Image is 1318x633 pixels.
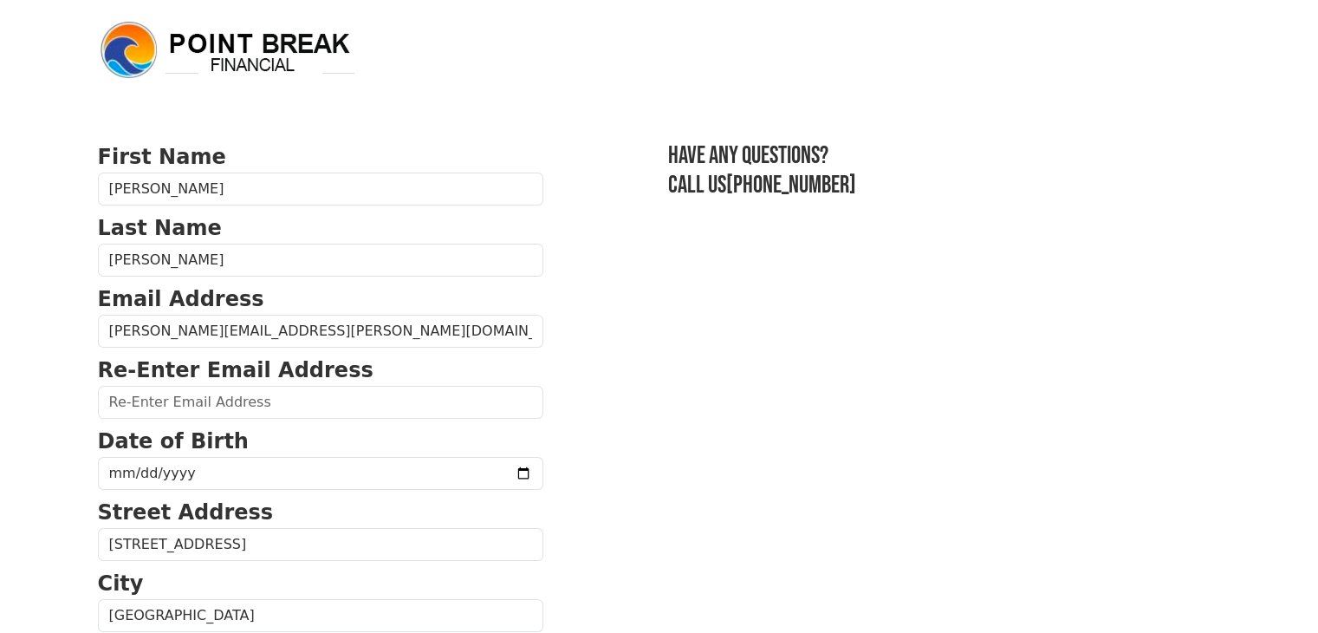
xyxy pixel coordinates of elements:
strong: Street Address [98,500,274,525]
input: Email Address [98,315,543,348]
strong: Last Name [98,216,222,240]
input: Re-Enter Email Address [98,386,543,419]
strong: Re-Enter Email Address [98,358,373,382]
input: First Name [98,173,543,206]
img: logo.png [98,19,358,82]
strong: City [98,571,144,596]
a: [PHONE_NUMBER] [726,171,856,199]
strong: First Name [98,145,226,169]
input: Street Address [98,528,543,561]
input: Last Name [98,244,543,277]
h3: Call us [668,171,1221,200]
strong: Date of Birth [98,429,249,454]
strong: Email Address [98,287,264,311]
input: City [98,599,543,632]
h3: Have any questions? [668,141,1221,171]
